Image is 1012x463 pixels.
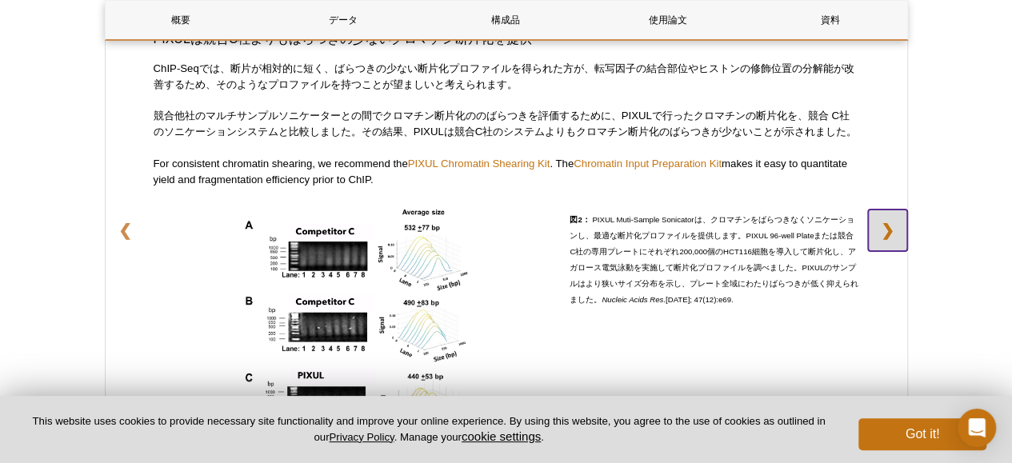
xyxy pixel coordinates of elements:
a: 構成品 [430,1,581,39]
a: ❮ [106,210,145,251]
a: データ [268,1,418,39]
a: Privacy Policy [329,431,394,443]
button: Got it! [858,418,986,450]
div: Open Intercom Messenger [958,409,996,447]
p: ChIP-Seqでは、断片が相対的に短く、ばらつきの少ない断片化プロファイルを得られた方が、転写因子の結合部位やヒストンの修飾位置の分解能が改善するため、そのようなプロファイルを持つことが望まし... [154,61,859,93]
a: 使用論文 [593,1,743,39]
span: PIXUL Muti-Sample Sonicatorは、クロマチンをばらつきなくソニケーションし、最適な断片化プロファイルを提供します。PIXUL 96-well Plateまたは競合C社の専... [570,215,858,304]
em: Nucleic Acids Res. [602,295,666,304]
a: 資料 [755,1,906,39]
a: 概要 [106,1,256,39]
a: Chromatin Input Preparation Kit [574,158,722,170]
p: For consistent chromatin shearing, we recommend the . The makes it easy to quantitate yield and f... [154,156,859,188]
a: ❯ [868,210,907,251]
img: Chromatin Shearing Consistency with the PIXUL Compared to Competitor C [235,204,475,452]
strong: 図2： [570,215,590,224]
p: This website uses cookies to provide necessary site functionality and improve your online experie... [26,414,832,445]
p: 競合他社のマルチサンプルソニケーターとの間でクロマチン断片化ののばらつきを評価するために、PIXULで行ったクロマチンの断片化を、競合 C社のソニケーションシステムと比較しました。その結果、PI... [154,108,859,140]
button: cookie settings [462,429,541,443]
a: PIXUL Chromatin Shearing Kit [408,158,550,170]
